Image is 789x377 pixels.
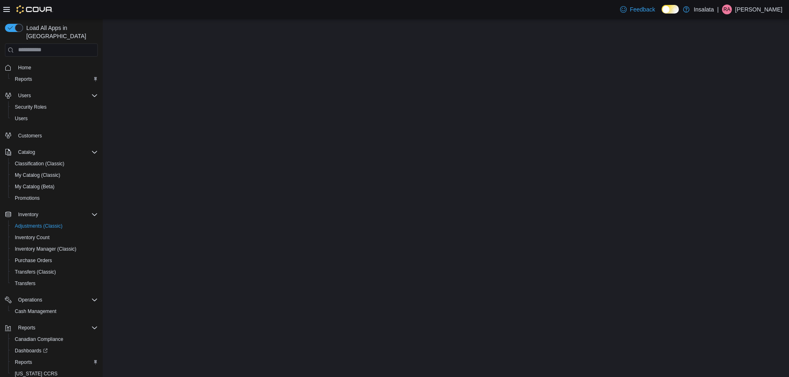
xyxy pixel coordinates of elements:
[8,278,101,289] button: Transfers
[8,158,101,169] button: Classification (Classic)
[15,370,58,377] span: [US_STATE] CCRS
[12,74,35,84] a: Reports
[2,129,101,141] button: Customers
[8,306,101,317] button: Cash Management
[12,306,60,316] a: Cash Management
[15,295,46,305] button: Operations
[15,295,98,305] span: Operations
[12,346,51,356] a: Dashboards
[12,170,98,180] span: My Catalog (Classic)
[15,63,35,73] a: Home
[15,131,45,141] a: Customers
[12,334,67,344] a: Canadian Compliance
[15,91,34,101] button: Users
[8,255,101,266] button: Purchase Orders
[12,256,98,265] span: Purchase Orders
[2,209,101,220] button: Inventory
[12,159,68,169] a: Classification (Classic)
[15,76,32,82] span: Reports
[735,5,782,14] p: [PERSON_NAME]
[8,181,101,192] button: My Catalog (Beta)
[15,183,55,190] span: My Catalog (Beta)
[12,193,43,203] a: Promotions
[12,114,98,123] span: Users
[15,104,46,110] span: Security Roles
[12,244,98,254] span: Inventory Manager (Classic)
[8,334,101,345] button: Canadian Compliance
[12,267,98,277] span: Transfers (Classic)
[12,334,98,344] span: Canadian Compliance
[8,113,101,124] button: Users
[15,62,98,73] span: Home
[15,347,48,354] span: Dashboards
[12,279,39,288] a: Transfers
[15,280,35,287] span: Transfers
[694,5,714,14] p: Insalata
[2,90,101,101] button: Users
[18,211,38,218] span: Inventory
[12,256,55,265] a: Purchase Orders
[8,356,101,368] button: Reports
[18,133,42,139] span: Customers
[15,246,76,252] span: Inventory Manager (Classic)
[717,5,719,14] p: |
[15,210,98,219] span: Inventory
[15,147,98,157] span: Catalog
[12,114,31,123] a: Users
[12,267,59,277] a: Transfers (Classic)
[722,5,732,14] div: Ryan Anthony
[18,149,35,155] span: Catalog
[8,243,101,255] button: Inventory Manager (Classic)
[630,5,655,14] span: Feedback
[617,1,658,18] a: Feedback
[8,101,101,113] button: Security Roles
[12,193,98,203] span: Promotions
[8,169,101,181] button: My Catalog (Classic)
[12,182,98,192] span: My Catalog (Beta)
[15,172,60,178] span: My Catalog (Classic)
[8,266,101,278] button: Transfers (Classic)
[8,232,101,243] button: Inventory Count
[662,5,679,14] input: Dark Mode
[15,308,56,315] span: Cash Management
[15,223,62,229] span: Adjustments (Classic)
[2,62,101,73] button: Home
[12,357,98,367] span: Reports
[8,220,101,232] button: Adjustments (Classic)
[8,73,101,85] button: Reports
[15,323,98,333] span: Reports
[2,322,101,334] button: Reports
[15,359,32,366] span: Reports
[12,244,80,254] a: Inventory Manager (Classic)
[12,102,98,112] span: Security Roles
[18,64,31,71] span: Home
[15,160,65,167] span: Classification (Classic)
[8,192,101,204] button: Promotions
[15,130,98,140] span: Customers
[18,92,31,99] span: Users
[12,306,98,316] span: Cash Management
[12,346,98,356] span: Dashboards
[12,233,98,242] span: Inventory Count
[18,297,42,303] span: Operations
[15,210,42,219] button: Inventory
[2,146,101,158] button: Catalog
[12,159,98,169] span: Classification (Classic)
[15,323,39,333] button: Reports
[15,269,56,275] span: Transfers (Classic)
[12,357,35,367] a: Reports
[15,336,63,343] span: Canadian Compliance
[12,221,66,231] a: Adjustments (Classic)
[12,74,98,84] span: Reports
[15,115,28,122] span: Users
[12,221,98,231] span: Adjustments (Classic)
[12,182,58,192] a: My Catalog (Beta)
[15,147,38,157] button: Catalog
[724,5,731,14] span: RA
[8,345,101,356] a: Dashboards
[15,234,50,241] span: Inventory Count
[16,5,53,14] img: Cova
[12,233,53,242] a: Inventory Count
[12,279,98,288] span: Transfers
